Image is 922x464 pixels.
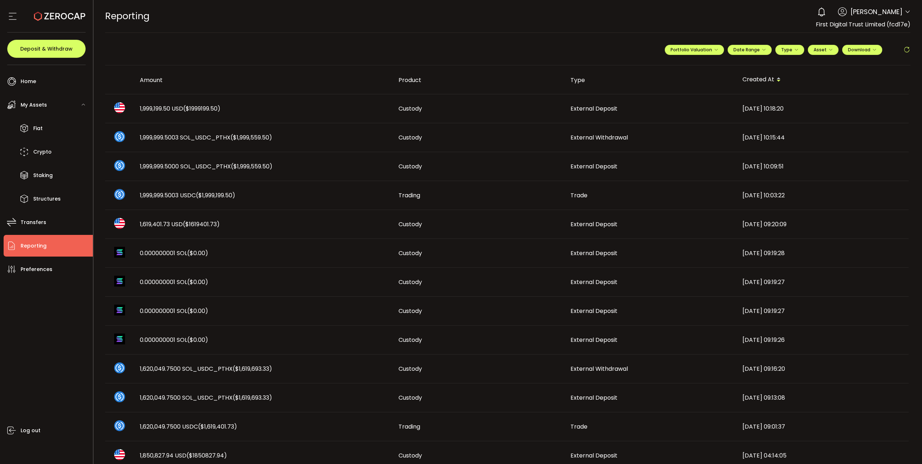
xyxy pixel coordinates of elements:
span: Trading [398,191,420,199]
span: Preferences [21,264,52,275]
div: [DATE] 09:19:27 [737,307,909,315]
span: First Digital Trust Limited (fcd17e) [816,20,910,29]
span: Asset [814,47,827,53]
div: [DATE] 04:14:05 [737,451,909,460]
span: ($0.00) [187,278,208,286]
img: usdc_portfolio.svg [114,420,125,431]
span: Trading [398,422,420,431]
span: 0.000000001 SOL [140,307,208,315]
span: 0.000000001 SOL [140,336,208,344]
span: External Deposit [570,249,617,257]
span: Crypto [33,147,52,157]
img: sol_usdc_pthx_portfolio.png [114,160,125,171]
div: [DATE] 09:19:26 [737,336,909,344]
div: [DATE] 09:19:28 [737,249,909,257]
span: 1,620,049.7500 SOL_USDC_PTHX [140,365,272,373]
div: Product [393,76,565,84]
span: Trade [570,422,587,431]
span: ($0.00) [187,307,208,315]
img: sol_portfolio.png [114,247,125,258]
span: Transfers [21,217,46,228]
div: [DATE] 09:19:27 [737,278,909,286]
span: ($1,999,559.50) [231,162,272,171]
button: Date Range [728,45,772,55]
span: Custody [398,220,422,228]
span: External Deposit [570,307,617,315]
img: usd_portfolio.svg [114,218,125,229]
span: External Deposit [570,162,617,171]
button: Download [842,45,882,55]
span: My Assets [21,100,47,110]
span: Custody [398,307,422,315]
span: Fiat [33,123,43,134]
span: Custody [398,365,422,373]
div: [DATE] 10:15:44 [737,133,909,142]
span: Custody [398,162,422,171]
img: sol_portfolio.png [114,276,125,287]
span: External Withdrawal [570,365,628,373]
span: [PERSON_NAME] [850,7,902,17]
span: External Deposit [570,220,617,228]
span: Home [21,76,36,87]
span: Custody [398,104,422,113]
span: 1,999,999.5003 SOL_USDC_PTHX [140,133,272,142]
div: [DATE] 10:18:20 [737,104,909,113]
span: 1,620,049.7500 SOL_USDC_PTHX [140,394,272,402]
span: ($1619401.73) [183,220,220,228]
span: ($1,619,693.33) [233,365,272,373]
span: External Deposit [570,394,617,402]
span: Staking [33,170,53,181]
span: 0.000000001 SOL [140,249,208,257]
span: ($1,619,693.33) [233,394,272,402]
img: usdc_portfolio.svg [114,189,125,200]
div: Type [565,76,737,84]
span: Portfolio Valuation [671,47,718,53]
span: External Deposit [570,104,617,113]
span: 1,999,999.5000 SOL_USDC_PTHX [140,162,272,171]
span: Structures [33,194,61,204]
span: External Withdrawal [570,133,628,142]
button: Type [775,45,804,55]
div: [DATE] 09:01:37 [737,422,909,431]
img: sol_usdc_pthx_portfolio.png [114,131,125,142]
span: Trade [570,191,587,199]
img: sol_usdc_pthx_portfolio.png [114,362,125,373]
button: Deposit & Withdraw [7,40,86,58]
div: Amount [134,76,393,84]
div: [DATE] 09:13:08 [737,394,909,402]
img: sol_portfolio.png [114,305,125,315]
span: External Deposit [570,451,617,460]
img: usd_portfolio.svg [114,102,125,113]
span: ($0.00) [187,249,208,257]
span: 1,850,827.94 USD [140,451,227,460]
span: ($1,999,199.50) [196,191,235,199]
span: Custody [398,133,422,142]
span: Reporting [21,241,47,251]
span: 1,999,199.50 USD [140,104,220,113]
img: sol_usdc_pthx_portfolio.png [114,391,125,402]
span: Custody [398,278,422,286]
span: External Deposit [570,278,617,286]
span: ($1,619,401.73) [198,422,237,431]
iframe: Chat Widget [886,429,922,464]
span: ($0.00) [187,336,208,344]
div: [DATE] 09:16:20 [737,365,909,373]
span: Download [848,47,876,53]
span: Reporting [105,10,150,22]
span: Deposit & Withdraw [20,46,73,51]
div: Created At [737,74,909,86]
span: 0.000000001 SOL [140,278,208,286]
img: sol_portfolio.png [114,334,125,344]
span: ($1999199.50) [183,104,220,113]
span: 1,999,999.5003 USDC [140,191,235,199]
span: 1,620,049.7500 USDC [140,422,237,431]
span: ($1,999,559.50) [231,133,272,142]
img: usd_portfolio.svg [114,449,125,460]
span: 1,619,401.73 USD [140,220,220,228]
button: Asset [808,45,839,55]
div: [DATE] 10:03:22 [737,191,909,199]
span: Custody [398,394,422,402]
div: [DATE] 10:09:51 [737,162,909,171]
span: Custody [398,451,422,460]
